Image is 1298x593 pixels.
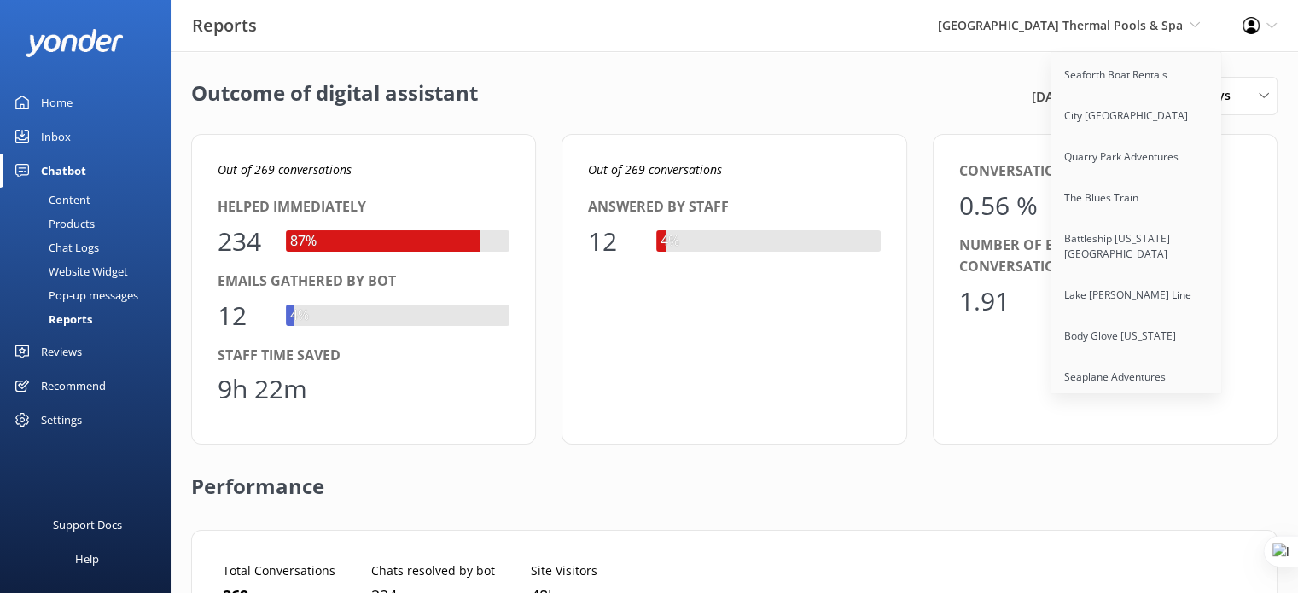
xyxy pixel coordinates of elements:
[26,29,124,57] img: yonder-white-logo.png
[53,508,122,542] div: Support Docs
[1051,357,1222,398] a: Seaplane Adventures
[10,307,171,331] a: Reports
[531,561,597,580] p: Site Visitors
[588,161,722,177] i: Out of 269 conversations
[41,334,82,369] div: Reviews
[218,369,307,410] div: 9h 22m
[10,212,171,235] a: Products
[959,185,1038,226] div: 0.56 %
[1051,275,1222,316] a: Lake [PERSON_NAME] Line
[218,196,509,218] div: Helped immediately
[10,307,92,331] div: Reports
[1051,218,1222,275] a: Battleship [US_STATE][GEOGRAPHIC_DATA]
[1051,316,1222,357] a: Body Glove [US_STATE]
[41,403,82,437] div: Settings
[1051,96,1222,137] a: City [GEOGRAPHIC_DATA]
[218,270,509,293] div: Emails gathered by bot
[218,295,269,336] div: 12
[10,212,95,235] div: Products
[938,17,1183,33] span: [GEOGRAPHIC_DATA] Thermal Pools & Spa
[959,160,1251,183] div: Conversations per website visitor
[1051,177,1222,218] a: The Blues Train
[10,259,128,283] div: Website Widget
[588,221,639,262] div: 12
[218,161,352,177] i: Out of 269 conversations
[959,281,1010,322] div: 1.91
[959,235,1251,278] div: Number of bot messages per conversation (avg.)
[10,188,90,212] div: Content
[41,154,86,188] div: Chatbot
[191,77,478,115] h2: Outcome of digital assistant
[191,445,324,513] h2: Performance
[218,345,509,367] div: Staff time saved
[10,188,171,212] a: Content
[10,283,171,307] a: Pop-up messages
[10,235,171,259] a: Chat Logs
[588,196,880,218] div: Answered by staff
[41,119,71,154] div: Inbox
[371,561,495,580] p: Chats resolved by bot
[192,12,257,39] h3: Reports
[1051,137,1222,177] a: Quarry Park Adventures
[10,235,99,259] div: Chat Logs
[10,259,171,283] a: Website Widget
[223,561,335,580] p: Total Conversations
[218,221,269,262] div: 234
[75,542,99,576] div: Help
[656,230,684,253] div: 4%
[10,283,138,307] div: Pop-up messages
[41,85,73,119] div: Home
[1032,86,1116,107] span: [DATE] - [DATE]
[286,230,321,253] div: 87%
[41,369,106,403] div: Recommend
[286,305,313,327] div: 4%
[1051,55,1222,96] a: Seaforth Boat Rentals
